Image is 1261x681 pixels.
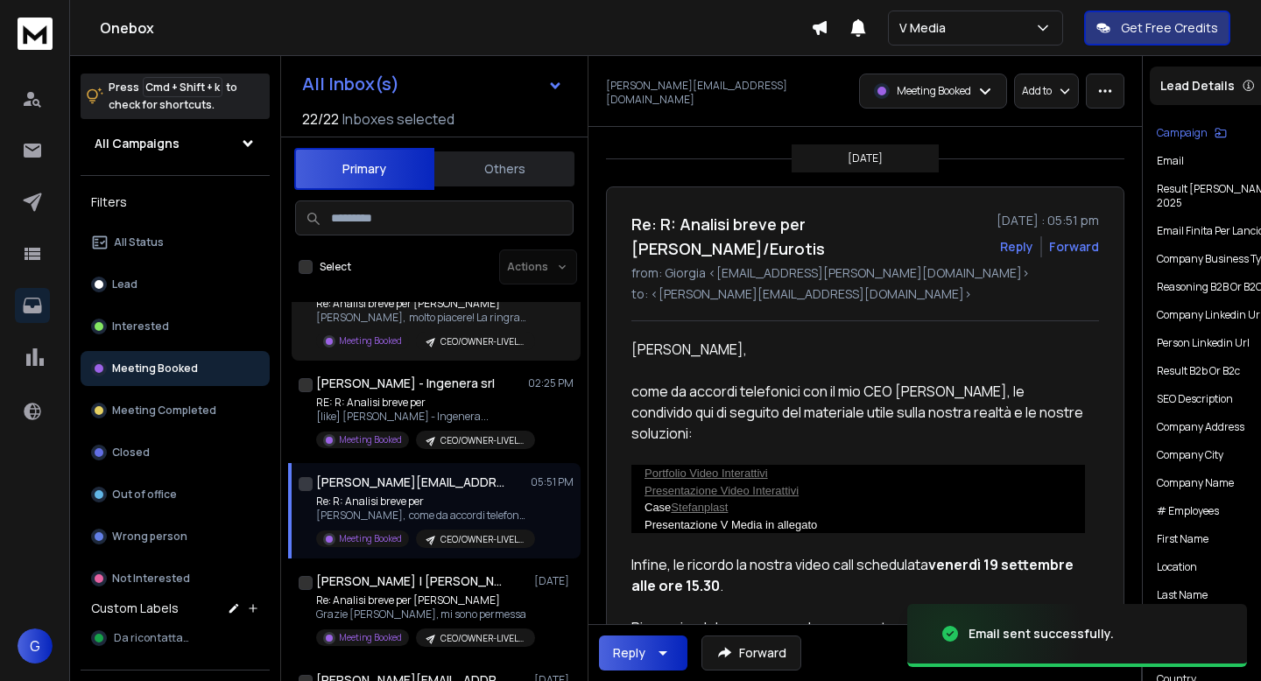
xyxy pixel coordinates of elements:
[316,593,526,607] p: Re: Analisi breve per [PERSON_NAME]
[1157,476,1234,490] p: Company Name
[18,628,53,663] button: G
[81,435,270,470] button: Closed
[316,495,526,509] p: Re: R: Analisi breve per
[1084,11,1230,46] button: Get Free Credits
[1000,238,1033,256] button: Reply
[848,151,883,165] p: [DATE]
[18,18,53,50] img: logo
[1157,532,1208,546] p: First Name
[112,488,177,502] p: Out of office
[339,334,402,348] p: Meeting Booked
[114,631,193,645] span: Da ricontattare
[440,632,525,645] p: CEO/OWNER-LIVELLO 3 - CONSAPEVOLE DEL PROBLEMA-PERSONALIZZAZIONI TARGET A-TEST 1
[599,635,687,670] button: Reply
[534,574,574,588] p: [DATE]
[631,285,1099,303] p: to: <[PERSON_NAME][EMAIL_ADDRESS][DOMAIN_NAME]>
[316,375,495,392] h1: [PERSON_NAME] - Ingenera srl
[112,277,137,291] p: Lead
[645,467,768,480] a: Portfolio Video Interattivi
[1157,336,1250,350] p: Person Linkedin Url
[645,484,799,497] a: Presentazione Video Interattivi
[440,434,525,447] p: CEO/OWNER-LIVELLO 3 - CONSAPEVOLE DEL PROBLEMA-PERSONALIZZAZIONI TARGET A-TEST 1
[631,212,986,261] h1: Re: R: Analisi breve per [PERSON_NAME]/Eurotis
[434,150,574,188] button: Others
[531,475,574,489] p: 05:51 PM
[81,393,270,428] button: Meeting Completed
[339,532,402,545] p: Meeting Booked
[81,190,270,214] h3: Filters
[342,109,454,130] h3: Inboxes selected
[606,79,849,107] p: [PERSON_NAME][EMAIL_ADDRESS][DOMAIN_NAME]
[631,617,1085,638] div: Ringraziandola, auguro una buona serata.
[288,67,577,102] button: All Inbox(s)
[316,572,509,590] h1: [PERSON_NAME] | [PERSON_NAME]
[302,109,339,130] span: 22 / 22
[112,319,169,333] p: Interested
[339,631,402,644] p: Meeting Booked
[81,519,270,554] button: Wrong person
[1157,126,1208,140] p: Campaign
[112,362,198,376] p: Meeting Booked
[671,501,728,514] a: Stefanplast
[897,84,971,98] p: Meeting Booked
[81,561,270,596] button: Not Interested
[112,572,190,586] p: Not Interested
[316,607,526,621] p: Grazie [PERSON_NAME], mi sono permessa
[316,311,526,325] p: [PERSON_NAME], molto piacere! La ringrazio per
[997,212,1099,229] p: [DATE] : 05:51 pm
[1157,588,1208,602] p: Last Name
[81,126,270,161] button: All Campaigns
[1157,392,1233,406] p: SEO Description
[631,339,1085,360] div: [PERSON_NAME],
[1157,364,1240,378] p: Result b2b or b2c
[1157,504,1219,518] p: # Employees
[95,135,180,152] h1: All Campaigns
[1022,84,1052,98] p: Add to
[528,376,574,390] p: 02:25 PM
[81,225,270,260] button: All Status
[631,264,1099,282] p: from: Giorgia <[EMAIL_ADDRESS][PERSON_NAME][DOMAIN_NAME]>
[701,635,801,670] button: Forward
[645,501,671,514] span: Case
[320,260,351,274] label: Select
[316,509,526,523] p: [PERSON_NAME], come da accordi telefonici
[631,554,1085,596] div: Infine, le ricordo la nostra video call schedulata .
[1121,19,1218,37] p: Get Free Credits
[339,433,402,446] p: Meeting Booked
[81,477,270,512] button: Out of office
[143,77,222,97] span: Cmd + Shift + k
[302,75,399,93] h1: All Inbox(s)
[440,533,525,546] p: CEO/OWNER-LIVELLO 3 - CONSAPEVOLE DEL PROBLEMA-PERSONALIZZAZIONI TARGET A-TEST 1
[645,516,1085,534] li: Presentazione V Media in allegato
[1160,77,1235,95] p: Lead Details
[899,19,953,37] p: V Media
[294,148,434,190] button: Primary
[81,621,270,656] button: Da ricontattare
[81,267,270,302] button: Lead
[1157,448,1223,462] p: Company City
[112,446,150,460] p: Closed
[1157,154,1184,168] p: Email
[112,530,187,544] p: Wrong person
[440,335,525,348] p: CEO/OWNER-LIVELLO 3 - CONSAPEVOLE DEL PROBLEMA-PERSONALIZZAZIONI TARGET A-TEST 1
[81,351,270,386] button: Meeting Booked
[316,410,526,424] p: [like] [PERSON_NAME] - Ingenera...
[969,625,1114,642] div: Email sent successfully.
[109,79,237,114] p: Press to check for shortcuts.
[1157,560,1197,574] p: location
[316,297,526,311] p: Re: Analisi breve per [PERSON_NAME]
[631,381,1085,444] div: come da accordi telefonici con il mio CEO [PERSON_NAME], le condivido qui di seguito del material...
[1049,238,1099,256] div: Forward
[112,404,216,418] p: Meeting Completed
[613,644,645,662] div: Reply
[81,309,270,344] button: Interested
[91,600,179,617] h3: Custom Labels
[316,474,509,491] h1: [PERSON_NAME][EMAIL_ADDRESS][DOMAIN_NAME]
[1157,126,1227,140] button: Campaign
